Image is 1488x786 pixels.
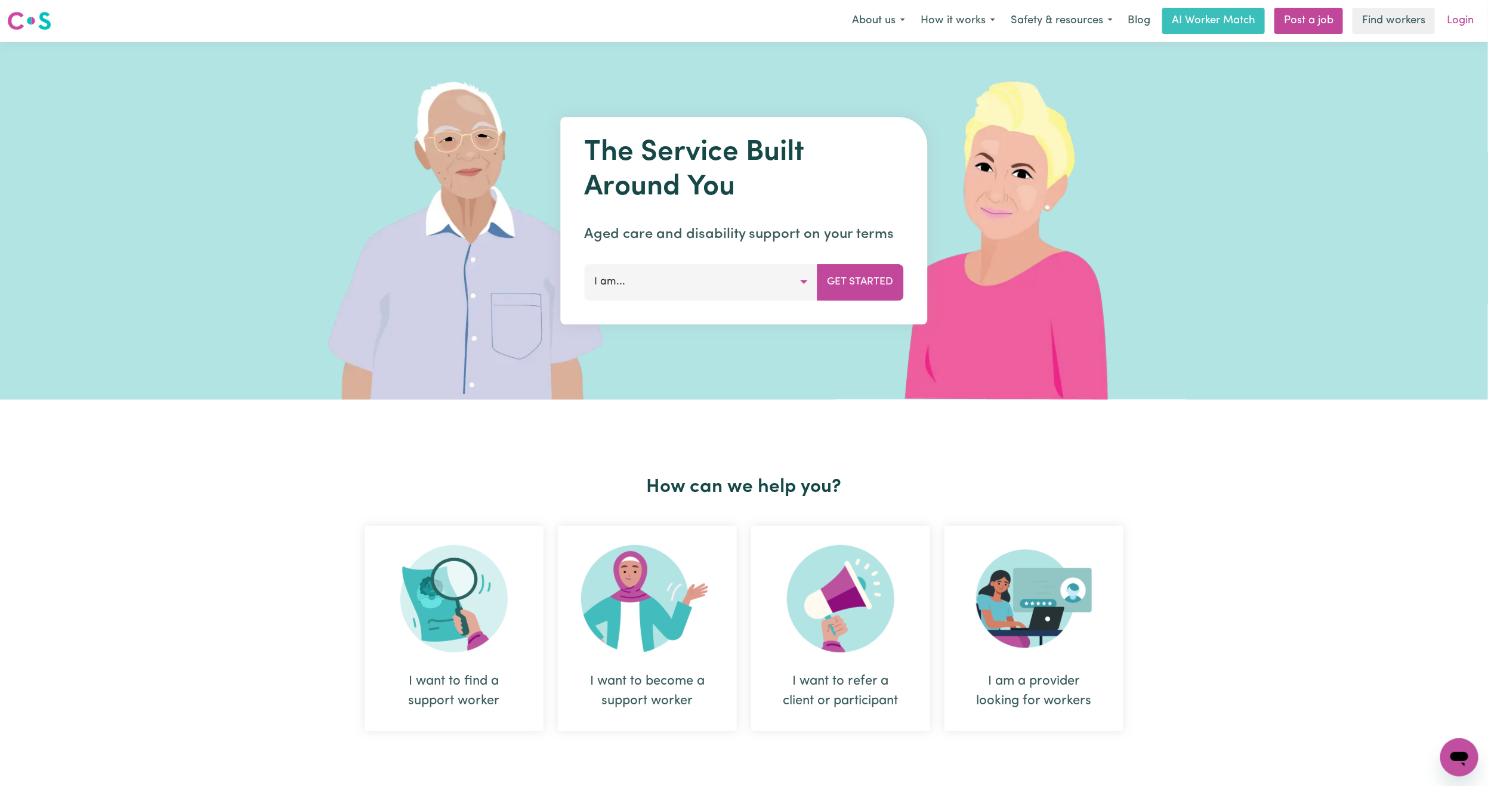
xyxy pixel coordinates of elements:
[400,545,508,652] img: Search
[913,8,1003,33] button: How it works
[944,526,1123,731] div: I am a provider looking for workers
[780,671,902,711] div: I want to refer a client or participant
[1353,8,1435,34] a: Find workers
[1440,738,1478,776] iframe: Button to launch messaging window, conversation in progress
[558,526,737,731] div: I want to become a support worker
[393,671,515,711] div: I want to find a support worker
[365,526,544,731] div: I want to find a support worker
[1120,8,1157,34] a: Blog
[1274,8,1343,34] a: Post a job
[581,545,714,652] img: Become Worker
[844,8,913,33] button: About us
[1162,8,1265,34] a: AI Worker Match
[357,476,1131,499] h2: How can we help you?
[1440,8,1481,34] a: Login
[7,10,51,32] img: Careseekers logo
[586,671,708,711] div: I want to become a support worker
[7,7,51,35] a: Careseekers logo
[817,264,904,300] button: Get Started
[973,671,1095,711] div: I am a provider looking for workers
[585,224,904,245] p: Aged care and disability support on your terms
[751,526,930,731] div: I want to refer a client or participant
[976,545,1092,652] img: Provider
[1003,8,1120,33] button: Safety & resources
[585,136,904,205] h1: The Service Built Around You
[585,264,818,300] button: I am...
[787,545,894,652] img: Refer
